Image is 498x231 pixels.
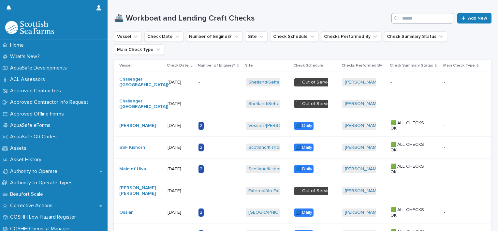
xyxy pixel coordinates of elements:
a: Vessels/[PERSON_NAME] [248,123,301,129]
p: Check Summary Status [390,62,433,69]
a: Maid of Ulva [119,166,146,172]
p: - [444,122,447,129]
a: [PERSON_NAME] [345,210,380,215]
p: Site [245,62,253,69]
a: External/An External Site [248,188,300,194]
p: What's New? [7,54,45,60]
a: [PERSON_NAME] [345,101,380,107]
a: Shetland/Setterness North [248,80,304,85]
p: - [444,165,447,172]
p: - [444,100,447,107]
tr: Challenger ([GEOGRAPHIC_DATA]) [DATE]-Shetland/Setterness North ⬛️ Out of Service[PERSON_NAME] --- [114,71,491,93]
p: Home [7,42,29,48]
div: ⬛️ Out of Service [294,78,334,86]
p: - [390,80,431,85]
a: [PERSON_NAME] [345,166,380,172]
tr: [PERSON_NAME] [DATE]2Vessels/[PERSON_NAME] 🟦 Daily[PERSON_NAME] 🟩 ALL CHECKS OK-- [114,115,491,137]
button: Check Summary Status [384,31,447,42]
p: COSHH Low Hazard Register [7,214,81,220]
p: [DATE] [168,210,193,215]
a: [PERSON_NAME] [345,123,380,129]
p: 🟩 ALL CHECKS OK [390,142,431,153]
div: 2 [198,122,204,130]
p: Check Date [167,62,189,69]
a: Scotland/Kishorn Shared Shorebase [248,145,325,150]
p: Assets [7,145,32,151]
a: [PERSON_NAME] [PERSON_NAME] [119,185,160,196]
p: Approved Contractors [7,88,66,94]
p: Vessel [119,62,132,69]
a: [PERSON_NAME] [119,123,156,129]
p: - [444,78,447,85]
a: Ossian [119,210,134,215]
p: 🟩 ALL CHECKS OK [390,164,431,175]
p: [DATE] [168,166,193,172]
p: AquaSafe eForms [7,122,56,129]
tr: Maid of Ulva [DATE]2Scotland/Kishorn Shared Shorebase 🟦 Daily[PERSON_NAME] 🟩 ALL CHECKS OK-- [114,158,491,180]
div: 2 [198,165,204,173]
p: [DATE] [168,80,193,85]
p: [DATE] [168,101,193,107]
img: bPIBxiqnSb2ggTQWdOVV [5,21,54,34]
p: Beaufort Scale [7,191,48,197]
p: - [444,208,447,215]
a: [PERSON_NAME] [345,188,380,194]
p: [DATE] [168,188,193,194]
tr: SSF Kishorn [DATE]2Scotland/Kishorn Shared Shorebase 🟦 Daily[PERSON_NAME] 🟩 ALL CHECKS OK-- [114,137,491,159]
div: 🟦 Daily [294,122,314,130]
a: SSF Kishorn [119,145,145,150]
p: Approved Offline Forms [7,111,69,117]
p: - [444,144,447,150]
p: - [390,101,431,107]
button: Vessel [114,31,142,42]
a: Challenger ([GEOGRAPHIC_DATA]) [119,77,168,88]
p: - [198,101,239,107]
a: Scotland/Kishorn Shared Shorebase [248,166,325,172]
p: Corrective Actions [7,203,58,209]
p: AquaSafe Developments [7,65,72,71]
p: AquaSafe QR Codes [7,134,62,140]
p: 🟩 ALL CHECKS OK [390,207,431,218]
div: ⬛️ Out of Service [294,187,334,195]
div: 2 [198,208,204,217]
a: Shetland/Setterness North [248,101,304,107]
div: 2 [198,144,204,152]
div: 🟦 Daily [294,144,314,152]
a: Add New [457,13,491,23]
a: Challenger ([GEOGRAPHIC_DATA]) [119,99,168,110]
p: - [390,188,431,194]
p: Authority to Operate [7,168,63,175]
p: - [198,188,239,194]
div: ⬛️ Out of Service [294,100,334,108]
button: Number of Engines? [186,31,242,42]
p: Asset History [7,157,47,163]
p: [DATE] [168,145,193,150]
a: [GEOGRAPHIC_DATA]/[GEOGRAPHIC_DATA] [248,210,340,215]
input: Search [391,13,453,23]
p: - [198,80,239,85]
h1: 🚢 Workboat and Landing Craft Checks [114,14,389,23]
span: Add New [468,16,487,21]
div: 🟦 Daily [294,208,314,217]
button: Check Schedule [270,31,318,42]
p: - [444,187,447,194]
p: 🟩 ALL CHECKS OK [390,120,431,131]
p: Authority to Operate Types [7,180,78,186]
p: Main Check Type [443,62,475,69]
button: Site [245,31,268,42]
div: 🟦 Daily [294,165,314,173]
tr: Challenger ([GEOGRAPHIC_DATA]) [DATE]-Shetland/Setterness North ⬛️ Out of Service[PERSON_NAME] --- [114,93,491,115]
button: Checks Performed By [321,31,381,42]
p: Check Schedule [293,62,323,69]
tr: Ossian [DATE]2[GEOGRAPHIC_DATA]/[GEOGRAPHIC_DATA] 🟦 Daily[PERSON_NAME] 🟩 ALL CHECKS OK-- [114,202,491,223]
tr: [PERSON_NAME] [PERSON_NAME] [DATE]-External/An External Site ⬛️ Out of Service[PERSON_NAME] --- [114,180,491,202]
a: [PERSON_NAME] [345,80,380,85]
button: Main Check Type [114,44,164,55]
a: [PERSON_NAME] [345,145,380,150]
p: Checks Performed By [342,62,382,69]
p: Approved Contractor Info Request [7,99,94,105]
p: ACL Assessors [7,76,50,83]
button: Check Date [144,31,183,42]
p: Number of Engines? [198,62,235,69]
